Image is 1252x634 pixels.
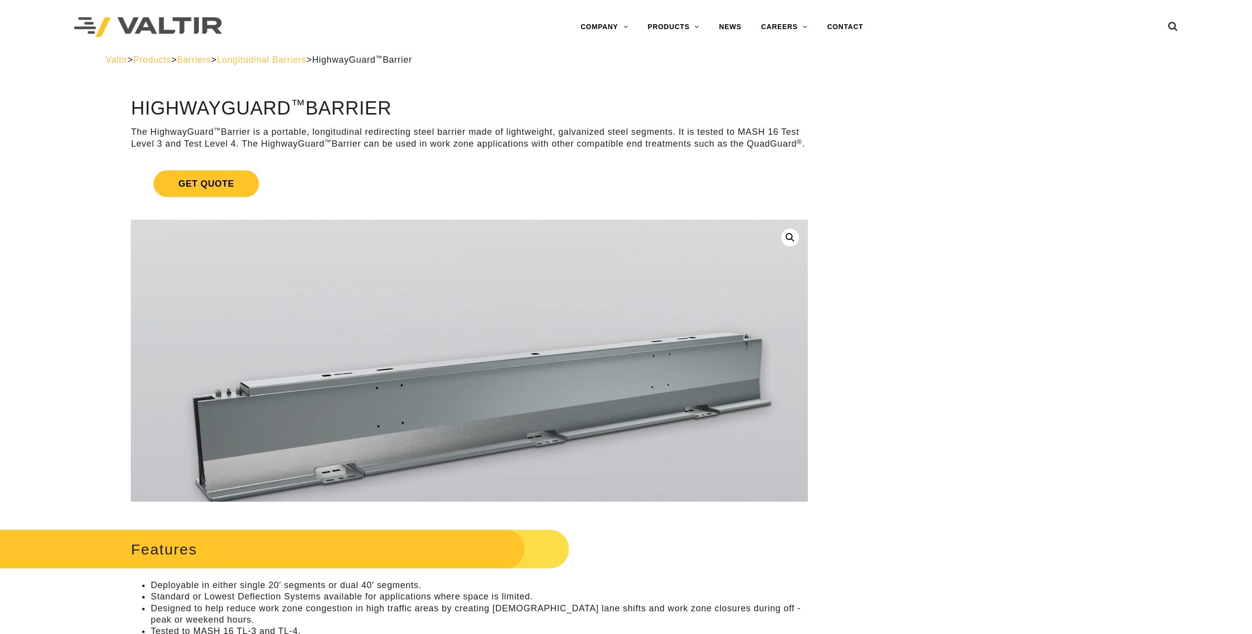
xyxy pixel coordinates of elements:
li: Designed to help reduce work zone congestion in high traffic areas by creating [DEMOGRAPHIC_DATA]... [151,603,808,626]
a: COMPANY [570,17,638,37]
a: Barriers [177,55,211,65]
sup: ™ [214,126,221,134]
a: CONTACT [817,17,873,37]
a: Products [133,55,171,65]
a: Valtir [106,55,127,65]
div: > > > > [106,54,1146,66]
sup: ™ [291,97,305,113]
span: Get Quote [153,170,259,197]
li: Standard or Lowest Deflection Systems available for applications where space is limited. [151,591,808,602]
a: Get Quote [131,158,808,209]
sup: ® [797,138,802,146]
h1: HighwayGuard Barrier [131,98,808,119]
li: Deployable in either single 20′ segments or dual 40′ segments. [151,580,808,591]
p: The HighwayGuard Barrier is a portable, longitudinal redirecting steel barrier made of lightweigh... [131,126,808,150]
a: PRODUCTS [638,17,709,37]
a: CAREERS [751,17,817,37]
sup: ™ [376,54,382,62]
img: Valtir [74,17,222,38]
a: NEWS [709,17,751,37]
sup: ™ [325,138,332,146]
span: HighwayGuard Barrier [312,55,412,65]
a: Longitudinal Barriers [217,55,306,65]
